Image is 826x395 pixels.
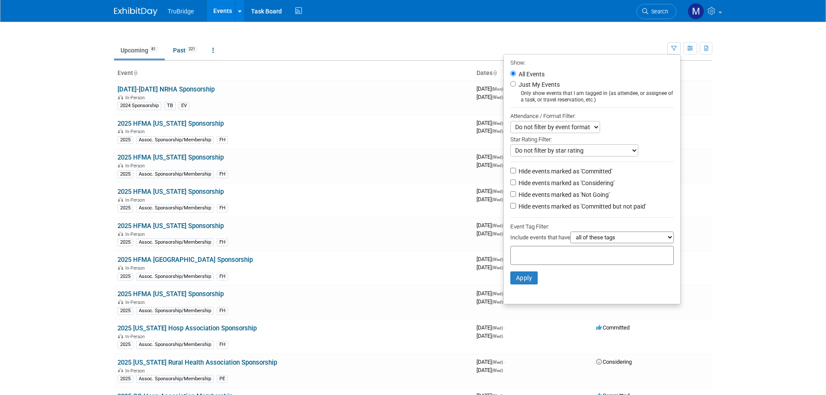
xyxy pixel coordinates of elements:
[477,298,503,305] span: [DATE]
[492,360,503,365] span: (Wed)
[136,341,214,349] div: Assoc. Sponsorship/Membership
[477,94,503,100] span: [DATE]
[118,170,133,178] div: 2025
[477,196,503,202] span: [DATE]
[118,265,123,270] img: In-Person Event
[510,111,674,121] div: Attendance / Format Filter:
[186,46,198,52] span: 221
[517,202,646,211] label: Hide events marked as 'Committed but not paid'
[477,127,503,134] span: [DATE]
[477,230,503,237] span: [DATE]
[477,256,506,262] span: [DATE]
[688,3,704,20] img: Michael Veenendaal
[118,204,133,212] div: 2025
[136,375,214,383] div: Assoc. Sponsorship/Membership
[492,223,503,228] span: (Wed)
[133,69,137,76] a: Sort by Event Name
[492,197,503,202] span: (Wed)
[492,334,503,339] span: (Wed)
[510,222,674,232] div: Event Tag Filter:
[118,222,224,230] a: 2025 HFMA [US_STATE] Sponsorship
[125,95,147,101] span: In-Person
[118,136,133,144] div: 2025
[477,222,506,229] span: [DATE]
[136,307,214,315] div: Assoc. Sponsorship/Membership
[492,163,503,168] span: (Wed)
[118,238,133,246] div: 2025
[118,290,224,298] a: 2025 HFMA [US_STATE] Sponsorship
[517,190,610,199] label: Hide events marked as 'Not Going'
[167,42,204,59] a: Past221
[217,307,228,315] div: FH
[492,265,503,270] span: (Wed)
[517,167,612,176] label: Hide events marked as 'Committed'
[492,300,503,304] span: (Wed)
[179,102,189,110] div: EV
[504,324,506,331] span: -
[118,95,123,99] img: In-Person Event
[504,359,506,365] span: -
[125,129,147,134] span: In-Person
[118,273,133,281] div: 2025
[118,256,253,264] a: 2025 HFMA [GEOGRAPHIC_DATA] Sponsorship
[517,80,560,89] label: Just My Events
[118,188,224,196] a: 2025 HFMA [US_STATE] Sponsorship
[125,334,147,340] span: In-Person
[114,66,473,81] th: Event
[125,265,147,271] span: In-Person
[118,153,224,161] a: 2025 HFMA [US_STATE] Sponsorship
[492,368,503,373] span: (Wed)
[648,8,668,15] span: Search
[125,368,147,374] span: In-Person
[477,290,506,297] span: [DATE]
[118,120,224,127] a: 2025 HFMA [US_STATE] Sponsorship
[492,87,503,91] span: (Mon)
[118,232,123,236] img: In-Person Event
[477,264,503,271] span: [DATE]
[477,153,506,160] span: [DATE]
[492,95,503,100] span: (Wed)
[217,204,228,212] div: FH
[125,300,147,305] span: In-Person
[136,136,214,144] div: Assoc. Sponsorship/Membership
[492,291,503,296] span: (Wed)
[477,188,506,194] span: [DATE]
[477,324,506,331] span: [DATE]
[118,359,277,366] a: 2025 [US_STATE] Rural Health Association Sponsorship
[477,85,506,92] span: [DATE]
[136,170,214,178] div: Assoc. Sponsorship/Membership
[149,46,158,52] span: 81
[136,238,214,246] div: Assoc. Sponsorship/Membership
[136,204,214,212] div: Assoc. Sponsorship/Membership
[118,334,123,338] img: In-Person Event
[517,71,545,77] label: All Events
[492,121,503,126] span: (Wed)
[118,324,257,332] a: 2025 [US_STATE] Hosp Association Sponsorship
[510,232,674,246] div: Include events that have
[125,163,147,169] span: In-Person
[118,341,133,349] div: 2025
[637,4,676,19] a: Search
[118,300,123,304] img: In-Person Event
[118,197,123,202] img: In-Person Event
[118,307,133,315] div: 2025
[510,90,674,103] div: Only show events that I am tagged in (as attendee, or assignee of a task, or travel reservation, ...
[596,324,630,331] span: Committed
[118,375,133,383] div: 2025
[492,232,503,236] span: (Wed)
[517,179,614,187] label: Hide events marked as 'Considering'
[217,136,228,144] div: FH
[473,66,593,81] th: Dates
[114,7,157,16] img: ExhibitDay
[217,375,228,383] div: PE
[125,232,147,237] span: In-Person
[492,129,503,134] span: (Wed)
[164,102,176,110] div: TB
[118,85,215,93] a: [DATE]-[DATE] NRHA Sponsorship
[596,359,632,365] span: Considering
[477,162,503,168] span: [DATE]
[125,197,147,203] span: In-Person
[118,368,123,372] img: In-Person Event
[118,163,123,167] img: In-Person Event
[217,238,228,246] div: FH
